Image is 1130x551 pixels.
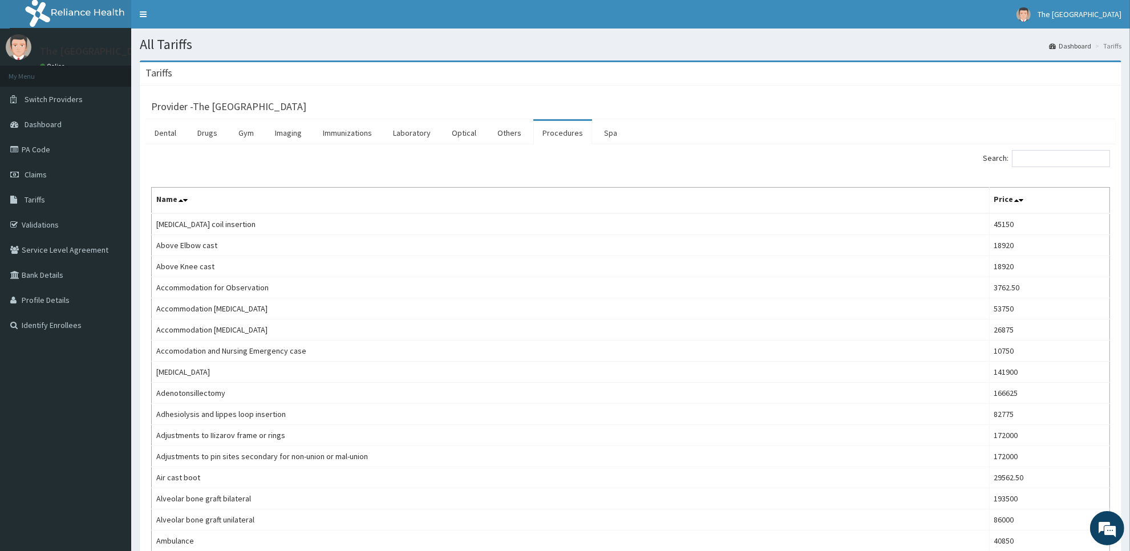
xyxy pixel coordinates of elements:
[140,37,1121,52] h1: All Tariffs
[152,404,990,425] td: Adhesiolysis and lippes loop insertion
[152,509,990,530] td: Alveolar bone graft unilateral
[989,488,1109,509] td: 193500
[1012,150,1110,167] input: Search:
[229,121,263,145] a: Gym
[152,383,990,404] td: Adenotonsillectomy
[145,121,185,145] a: Dental
[151,102,306,112] h3: Provider - The [GEOGRAPHIC_DATA]
[989,404,1109,425] td: 82775
[595,121,626,145] a: Spa
[989,425,1109,446] td: 172000
[443,121,485,145] a: Optical
[989,256,1109,277] td: 18920
[152,467,990,488] td: Air cast boot
[314,121,381,145] a: Immunizations
[989,213,1109,235] td: 45150
[152,188,990,214] th: Name
[1092,41,1121,51] li: Tariffs
[152,362,990,383] td: [MEDICAL_DATA]
[384,121,440,145] a: Laboratory
[25,195,45,205] span: Tariffs
[983,150,1110,167] label: Search:
[152,213,990,235] td: [MEDICAL_DATA] coil insertion
[25,94,83,104] span: Switch Providers
[1049,41,1091,51] a: Dashboard
[25,119,62,129] span: Dashboard
[188,121,226,145] a: Drugs
[989,467,1109,488] td: 29562.50
[989,188,1109,214] th: Price
[533,121,592,145] a: Procedures
[989,319,1109,341] td: 26875
[25,169,47,180] span: Claims
[989,509,1109,530] td: 86000
[1038,9,1121,19] span: The [GEOGRAPHIC_DATA]
[152,425,990,446] td: Adjustments to IIizarov frame or rings
[152,488,990,509] td: Alveolar bone graft bilateral
[989,298,1109,319] td: 53750
[488,121,530,145] a: Others
[40,46,154,56] p: The [GEOGRAPHIC_DATA]
[152,256,990,277] td: Above Knee cast
[989,383,1109,404] td: 166625
[989,277,1109,298] td: 3762.50
[145,68,172,78] h3: Tariffs
[266,121,311,145] a: Imaging
[152,446,990,467] td: Adjustments to pin sites secondary for non-union or mal-union
[989,341,1109,362] td: 10750
[152,298,990,319] td: Accommodation [MEDICAL_DATA]
[152,277,990,298] td: Accommodation for Observation
[989,235,1109,256] td: 18920
[152,319,990,341] td: Accommodation [MEDICAL_DATA]
[152,235,990,256] td: Above Elbow cast
[989,446,1109,467] td: 172000
[6,34,31,60] img: User Image
[40,62,67,70] a: Online
[152,341,990,362] td: Accomodation and Nursing Emergency case
[1016,7,1031,22] img: User Image
[989,362,1109,383] td: 141900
